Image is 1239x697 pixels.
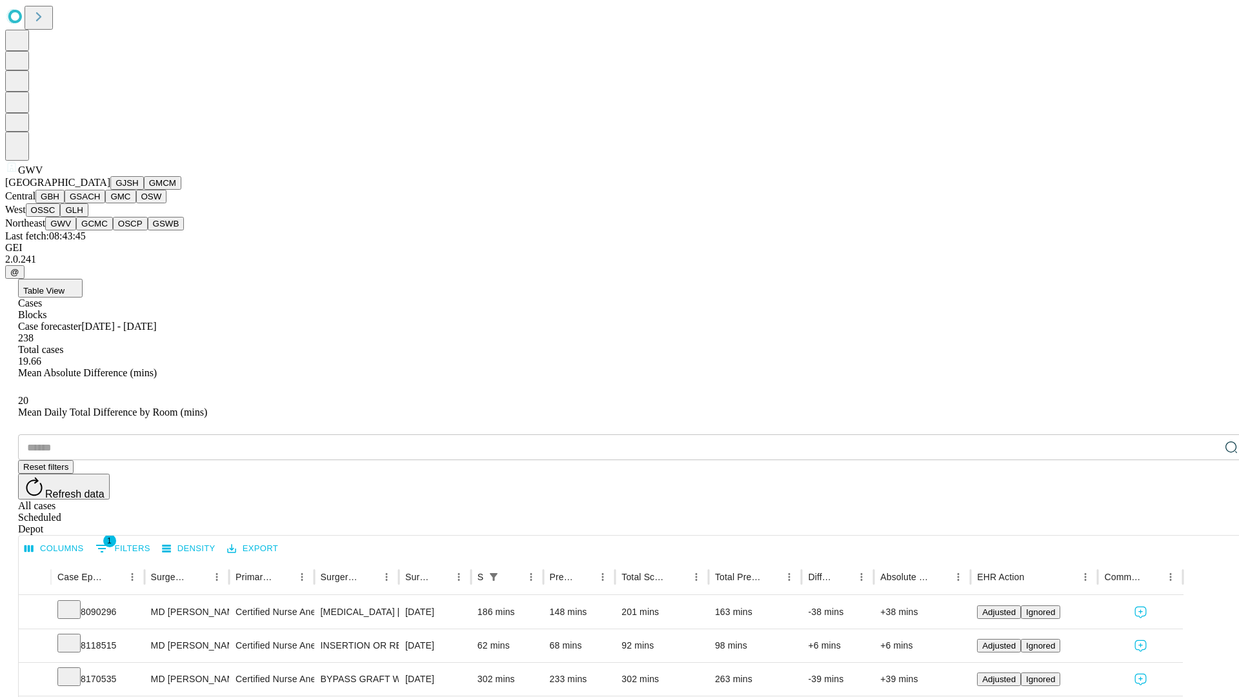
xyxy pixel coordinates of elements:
button: Menu [1162,568,1180,586]
span: Ignored [1026,641,1055,651]
button: Ignored [1021,639,1060,652]
button: Sort [1025,568,1043,586]
div: Predicted In Room Duration [550,572,575,582]
span: 238 [18,332,34,343]
div: 98 mins [715,629,796,662]
div: 302 mins [478,663,537,696]
span: Last fetch: 08:43:45 [5,230,86,241]
button: Menu [123,568,141,586]
button: Sort [931,568,949,586]
div: [DATE] [405,596,465,629]
div: [DATE] [405,629,465,662]
button: Menu [378,568,396,586]
span: [GEOGRAPHIC_DATA] [5,177,110,188]
div: GEI [5,242,1234,254]
div: Scheduled In Room Duration [478,572,483,582]
span: Mean Daily Total Difference by Room (mins) [18,407,207,418]
button: Expand [25,601,45,624]
button: GBH [35,190,65,203]
button: Adjusted [977,672,1021,686]
button: GMCM [144,176,181,190]
div: Certified Nurse Anesthetist [236,663,307,696]
span: [DATE] - [DATE] [81,321,156,332]
div: 62 mins [478,629,537,662]
div: +38 mins [880,596,964,629]
div: Total Predicted Duration [715,572,761,582]
span: Ignored [1026,674,1055,684]
span: Northeast [5,217,45,228]
span: Adjusted [982,641,1016,651]
button: Menu [293,568,311,586]
div: -39 mins [808,663,867,696]
span: Total cases [18,344,63,355]
div: MD [PERSON_NAME] D Md [151,663,223,696]
button: Sort [432,568,450,586]
button: GWV [45,217,76,230]
button: Ignored [1021,672,1060,686]
div: 8118515 [57,629,138,662]
span: Mean Absolute Difference (mins) [18,367,157,378]
button: Sort [834,568,852,586]
button: OSCP [113,217,148,230]
button: GLH [60,203,88,217]
button: Sort [190,568,208,586]
div: Primary Service [236,572,273,582]
button: Menu [852,568,871,586]
button: @ [5,265,25,279]
div: 186 mins [478,596,537,629]
div: INSERTION OR REPLACEMENT SPINAL NEUROSTIMULATOR GENERATOR [321,629,392,662]
div: 8090296 [57,596,138,629]
span: Refresh data [45,489,105,500]
button: Sort [275,568,293,586]
button: Adjusted [977,605,1021,619]
div: Surgeon Name [151,572,188,582]
div: 302 mins [621,663,702,696]
div: Absolute Difference [880,572,930,582]
button: Show filters [92,538,154,559]
div: 148 mins [550,596,609,629]
span: @ [10,267,19,277]
div: Surgery Name [321,572,358,582]
div: [MEDICAL_DATA] [MEDICAL_DATA] AND [MEDICAL_DATA] POSTERIOR CERVICAL [321,596,392,629]
button: Menu [594,568,612,586]
div: 92 mins [621,629,702,662]
button: GMC [105,190,136,203]
button: OSSC [26,203,61,217]
div: 201 mins [621,596,702,629]
button: Export [224,539,281,559]
button: Menu [1076,568,1094,586]
button: Reset filters [18,460,74,474]
span: Central [5,190,35,201]
span: Reset filters [23,462,68,472]
div: +39 mins [880,663,964,696]
span: Table View [23,286,65,296]
button: Density [159,539,219,559]
button: Menu [450,568,468,586]
div: BYPASS GRAFT WITH VEIN BRACHIAL BRACHIAL [321,663,392,696]
span: Adjusted [982,607,1016,617]
span: GWV [18,165,43,176]
div: MD [PERSON_NAME] [151,596,223,629]
div: 233 mins [550,663,609,696]
button: Expand [25,635,45,658]
button: Sort [762,568,780,586]
button: Table View [18,279,83,298]
button: Expand [25,669,45,691]
div: MD [PERSON_NAME] [151,629,223,662]
span: Case forecaster [18,321,81,332]
div: 8170535 [57,663,138,696]
button: Menu [780,568,798,586]
div: Comments [1104,572,1142,582]
div: 263 mins [715,663,796,696]
button: GSWB [148,217,185,230]
button: Sort [359,568,378,586]
button: OSW [136,190,167,203]
button: Menu [522,568,540,586]
button: Menu [687,568,705,586]
button: Menu [208,568,226,586]
div: 68 mins [550,629,609,662]
button: Sort [576,568,594,586]
div: Certified Nurse Anesthetist [236,629,307,662]
span: Adjusted [982,674,1016,684]
button: Show filters [485,568,503,586]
